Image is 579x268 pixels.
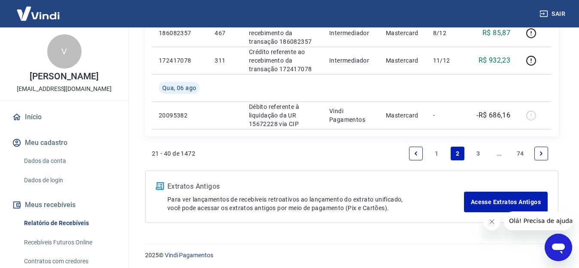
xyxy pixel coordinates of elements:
[5,6,72,13] span: Olá! Precisa de ajuda?
[483,213,500,230] iframe: Fechar mensagem
[329,29,372,37] p: Intermediador
[165,252,213,259] a: Vindi Pagamentos
[386,111,419,120] p: Mastercard
[10,0,66,27] img: Vindi
[504,211,572,230] iframe: Mensagem da empresa
[479,55,511,66] p: R$ 932,23
[145,251,558,260] p: 2025 ©
[10,108,118,126] a: Início
[159,29,201,37] p: 186082357
[21,172,118,189] a: Dados de login
[215,29,235,37] p: 467
[249,102,315,128] p: Débito referente à liquidação da UR 15672228 via CIP
[159,111,201,120] p: 20095382
[249,20,315,46] p: Crédito referente ao recebimento da transação 186082357
[167,195,464,212] p: Para ver lançamentos de recebíveis retroativos ao lançamento do extrato unificado, você pode aces...
[21,234,118,251] a: Recebíveis Futuros Online
[30,72,98,81] p: [PERSON_NAME]
[538,6,569,22] button: Sair
[433,56,458,65] p: 11/12
[409,147,423,160] a: Previous page
[492,147,506,160] a: Jump forward
[21,214,118,232] a: Relatório de Recebíveis
[159,56,201,65] p: 172417078
[464,192,548,212] a: Acesse Extratos Antigos
[47,34,82,69] div: V
[21,152,118,170] a: Dados da conta
[386,29,419,37] p: Mastercard
[10,133,118,152] button: Meu cadastro
[433,111,458,120] p: -
[451,147,464,160] a: Page 2 is your current page
[476,110,510,120] p: -R$ 686,16
[406,143,552,164] ul: Pagination
[433,29,458,37] p: 8/12
[152,149,195,158] p: 21 - 40 de 1472
[215,56,235,65] p: 311
[386,56,419,65] p: Mastercard
[167,181,464,192] p: Extratos Antigos
[513,147,527,160] a: Page 74
[430,147,444,160] a: Page 1
[156,182,164,190] img: ícone
[534,147,548,160] a: Next page
[329,56,372,65] p: Intermediador
[545,234,572,261] iframe: Botão para abrir a janela de mensagens
[329,107,372,124] p: Vindi Pagamentos
[162,84,196,92] span: Qua, 06 ago
[10,196,118,214] button: Meus recebíveis
[472,147,485,160] a: Page 3
[482,28,510,38] p: R$ 85,87
[249,48,315,73] p: Crédito referente ao recebimento da transação 172417078
[17,84,112,93] p: [EMAIL_ADDRESS][DOMAIN_NAME]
